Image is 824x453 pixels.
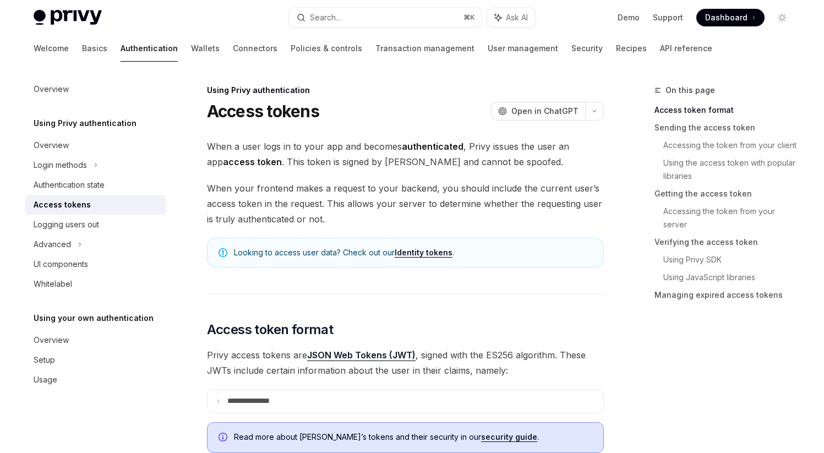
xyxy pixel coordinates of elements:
[654,101,800,119] a: Access token format
[219,433,230,444] svg: Info
[34,373,57,386] div: Usage
[696,9,765,26] a: Dashboard
[487,8,536,28] button: Ask AI
[654,119,800,137] a: Sending the access token
[654,233,800,251] a: Verifying the access token
[511,106,579,117] span: Open in ChatGPT
[773,9,791,26] button: Toggle dark mode
[121,35,178,62] a: Authentication
[25,79,166,99] a: Overview
[207,181,604,227] span: When your frontend makes a request to your backend, you should include the current user’s access ...
[663,269,800,286] a: Using JavaScript libraries
[207,347,604,378] span: Privy access tokens are , signed with the ES256 algorithm. These JWTs include certain information...
[654,286,800,304] a: Managing expired access tokens
[25,135,166,155] a: Overview
[25,254,166,274] a: UI components
[463,13,475,22] span: ⌘ K
[25,175,166,195] a: Authentication state
[34,312,154,325] h5: Using your own authentication
[402,141,463,152] strong: authenticated
[660,35,712,62] a: API reference
[34,218,99,231] div: Logging users out
[665,84,715,97] span: On this page
[34,258,88,271] div: UI components
[488,35,558,62] a: User management
[82,35,107,62] a: Basics
[491,102,585,121] button: Open in ChatGPT
[663,137,800,154] a: Accessing the token from your client
[25,350,166,370] a: Setup
[571,35,603,62] a: Security
[618,12,640,23] a: Demo
[234,247,592,258] span: Looking to access user data? Check out our .
[705,12,747,23] span: Dashboard
[223,156,282,167] strong: access token
[207,85,604,96] div: Using Privy authentication
[663,203,800,233] a: Accessing the token from your server
[34,117,137,130] h5: Using Privy authentication
[207,139,604,170] span: When a user logs in to your app and becomes , Privy issues the user an app . This token is signed...
[191,35,220,62] a: Wallets
[34,10,102,25] img: light logo
[481,432,537,442] a: security guide
[25,274,166,294] a: Whitelabel
[34,334,69,347] div: Overview
[616,35,647,62] a: Recipes
[289,8,482,28] button: Search...⌘K
[34,139,69,152] div: Overview
[34,277,72,291] div: Whitelabel
[34,353,55,367] div: Setup
[653,12,683,23] a: Support
[25,330,166,350] a: Overview
[34,178,105,192] div: Authentication state
[307,350,416,361] a: JSON Web Tokens (JWT)
[395,248,452,258] a: Identity tokens
[506,12,528,23] span: Ask AI
[654,185,800,203] a: Getting the access token
[291,35,362,62] a: Policies & controls
[219,248,227,257] svg: Note
[34,159,87,172] div: Login methods
[207,101,319,121] h1: Access tokens
[34,35,69,62] a: Welcome
[663,251,800,269] a: Using Privy SDK
[663,154,800,185] a: Using the access token with popular libraries
[234,432,592,443] span: Read more about [PERSON_NAME]’s tokens and their security in our .
[25,195,166,215] a: Access tokens
[375,35,474,62] a: Transaction management
[207,321,334,339] span: Access token format
[310,11,341,24] div: Search...
[233,35,277,62] a: Connectors
[25,215,166,234] a: Logging users out
[34,198,91,211] div: Access tokens
[25,370,166,390] a: Usage
[34,238,71,251] div: Advanced
[34,83,69,96] div: Overview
